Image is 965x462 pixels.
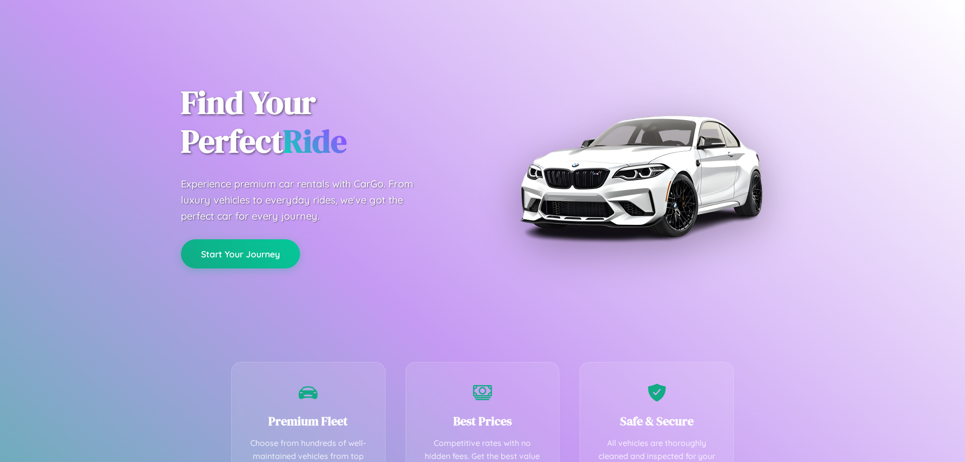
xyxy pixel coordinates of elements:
[181,239,300,268] button: Start Your Journey
[181,176,432,224] p: Experience premium car rentals with CarGo. From luxury vehicles to everyday rides, we've got the ...
[421,413,544,429] h3: Best Prices
[247,413,370,429] h3: Premium Fleet
[515,50,766,302] img: Premium BMW car rental vehicle
[595,413,718,429] h3: Safe & Secure
[181,83,467,161] h1: Find Your Perfect
[283,119,347,163] span: Ride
